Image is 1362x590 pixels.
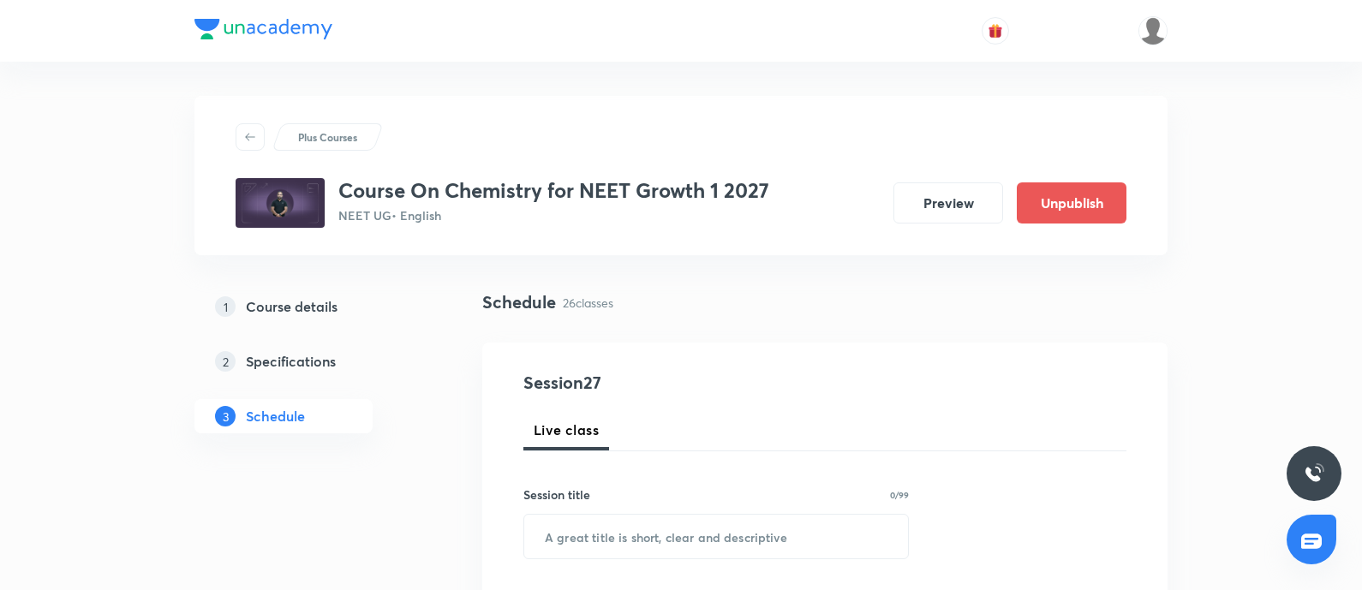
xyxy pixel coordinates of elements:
[298,129,357,145] p: Plus Courses
[246,351,336,372] h5: Specifications
[1138,16,1168,45] img: Gopal ram
[482,289,556,315] h4: Schedule
[982,17,1009,45] button: avatar
[523,486,590,504] h6: Session title
[523,370,836,396] h4: Session 27
[890,491,909,499] p: 0/99
[246,296,338,317] h5: Course details
[215,296,236,317] p: 1
[1017,182,1126,223] button: Unpublish
[215,406,236,426] p: 3
[194,289,427,324] a: 1Course details
[194,344,427,378] a: 2Specifications
[338,206,769,224] p: NEET UG • English
[534,420,599,440] span: Live class
[246,406,305,426] h5: Schedule
[524,515,908,558] input: A great title is short, clear and descriptive
[988,23,1003,39] img: avatar
[1304,463,1324,484] img: ttu
[236,178,325,228] img: b8544f6a152c43069448a8c93d47b6b5.jpg
[563,294,613,312] p: 26 classes
[215,351,236,372] p: 2
[893,182,1003,223] button: Preview
[194,19,332,44] a: Company Logo
[338,178,769,203] h3: Course On Chemistry for NEET Growth 1 2027
[194,19,332,39] img: Company Logo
